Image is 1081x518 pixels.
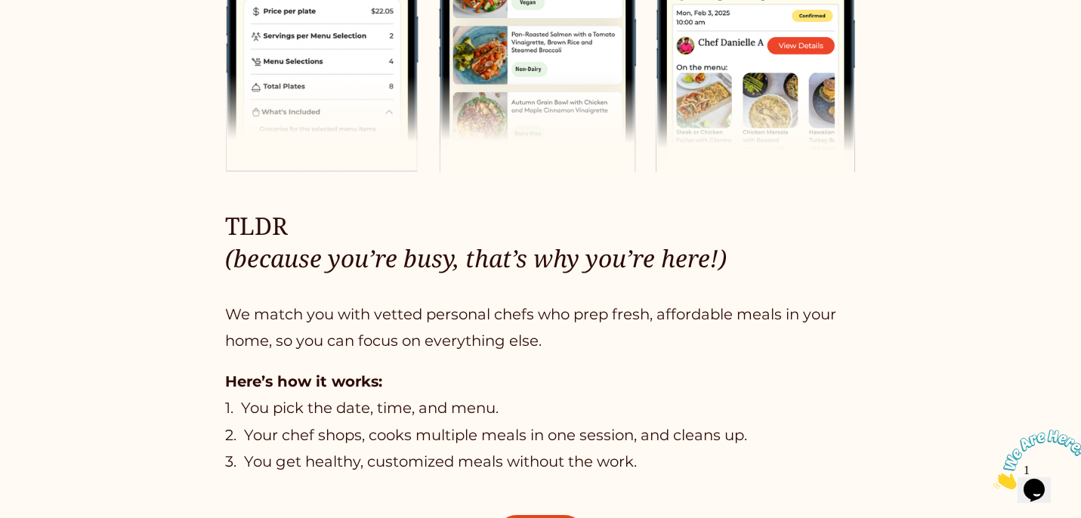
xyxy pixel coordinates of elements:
[225,301,857,355] p: We match you with vetted personal chefs who prep fresh, affordable meals in your home, so you can...
[6,6,100,66] img: Chat attention grabber
[225,209,857,274] h4: TLDR
[987,424,1081,495] iframe: chat widget
[225,372,382,390] strong: Here’s how it works:
[6,6,12,19] span: 1
[225,368,857,476] p: 1. You pick the date, time, and menu. 2. Your chef shops, cooks multiple meals in one session, an...
[225,242,727,274] em: (because you’re busy, that’s why you’re here!)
